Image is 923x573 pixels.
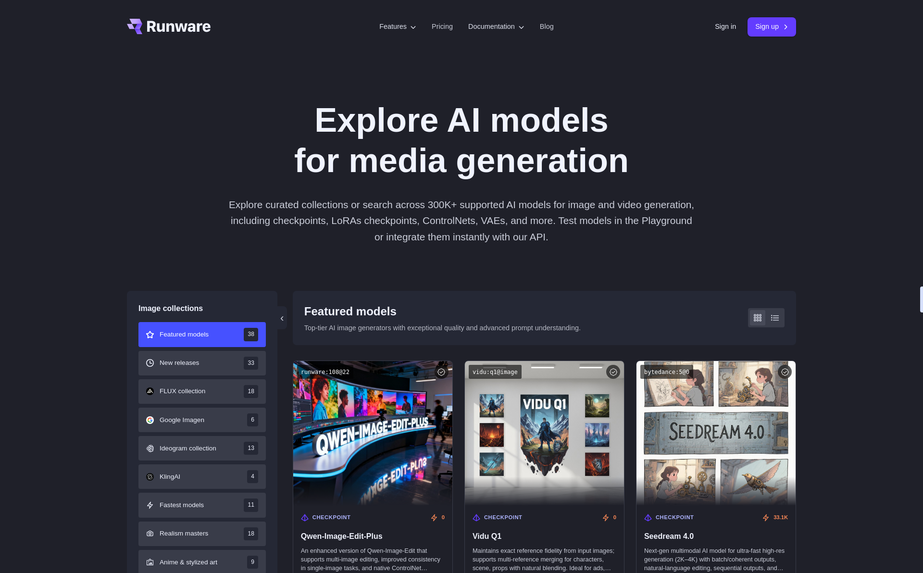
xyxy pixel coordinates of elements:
div: Image collections [138,302,266,315]
code: runware:108@22 [297,365,353,379]
h1: Explore AI models for media generation [194,100,729,181]
span: 0 [442,513,445,522]
p: Explore curated collections or search across 300K+ supported AI models for image and video genera... [227,197,696,245]
div: Featured models [304,302,581,321]
img: Vidu Q1 [465,361,624,506]
span: Realism masters [160,528,208,539]
span: FLUX collection [160,386,205,397]
a: Blog [540,21,554,32]
span: Checkpoint [312,513,351,522]
span: 6 [247,413,258,426]
span: 9 [247,556,258,569]
span: Featured models [160,329,209,340]
button: KlingAI 4 [138,464,266,489]
button: New releases 33 [138,351,266,375]
button: FLUX collection 18 [138,379,266,404]
span: Google Imagen [160,415,204,425]
p: Top-tier AI image generators with exceptional quality and advanced prompt understanding. [304,323,581,334]
code: vidu:q1@image [469,365,522,379]
span: An enhanced version of Qwen-Image-Edit that supports multi-image editing, improved consistency in... [301,547,445,573]
label: Features [379,21,416,32]
a: Sign in [715,21,736,32]
span: 11 [244,498,258,511]
span: 0 [613,513,616,522]
button: Fastest models 11 [138,493,266,517]
span: 18 [244,385,258,398]
span: 33.1K [773,513,788,522]
span: Qwen-Image-Edit-Plus [301,532,445,541]
button: ‹ [277,306,287,329]
a: Go to / [127,19,211,34]
a: Pricing [432,21,453,32]
span: Next-gen multimodal AI model for ultra-fast high-res generation (2K–4K) with batch/coherent outpu... [644,547,788,573]
button: Google Imagen 6 [138,408,266,432]
span: 38 [244,328,258,341]
img: Qwen-Image-Edit-Plus [293,361,452,506]
span: Ideogram collection [160,443,216,454]
span: KlingAI [160,472,180,482]
span: Maintains exact reference fidelity from input images; supports multi‑reference merging for charac... [473,547,616,573]
span: Fastest models [160,500,204,511]
button: Featured models 38 [138,322,266,347]
span: 13 [244,442,258,455]
span: New releases [160,358,199,368]
a: Sign up [748,17,796,36]
span: Checkpoint [656,513,694,522]
img: Seedream 4.0 [636,361,796,506]
span: Vidu Q1 [473,532,616,541]
label: Documentation [468,21,524,32]
span: 4 [247,470,258,483]
span: Seedream 4.0 [644,532,788,541]
span: Anime & stylized art [160,557,217,568]
button: Realism masters 18 [138,522,266,546]
span: 18 [244,527,258,540]
span: 33 [244,357,258,370]
code: bytedance:5@0 [640,365,693,379]
span: Checkpoint [484,513,523,522]
button: Ideogram collection 13 [138,436,266,461]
